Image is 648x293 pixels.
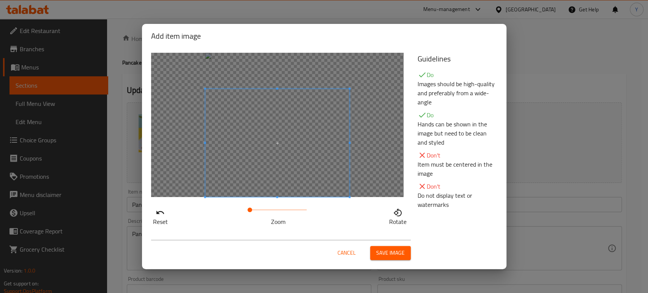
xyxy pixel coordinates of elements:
[153,217,168,226] p: Reset
[389,217,407,226] p: Rotate
[418,160,497,178] p: Item must be centered in the image
[418,120,497,147] p: Hands can be shown in the image but need to be clean and styled
[151,30,497,42] h2: Add item image
[418,53,497,65] h5: Guidelines
[337,248,356,258] span: Cancel
[151,206,170,225] button: Reset
[418,151,497,160] p: Don't
[376,248,405,258] span: Save image
[418,70,497,79] p: Do
[334,246,359,260] button: Cancel
[418,191,497,209] p: Do not display text or watermarks
[418,79,497,107] p: Images should be high-quality and preferably from a wide-angle
[418,182,497,191] p: Don't
[418,110,497,120] p: Do
[387,206,408,225] button: Rotate
[370,246,411,260] button: Save image
[250,217,307,226] p: Zoom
